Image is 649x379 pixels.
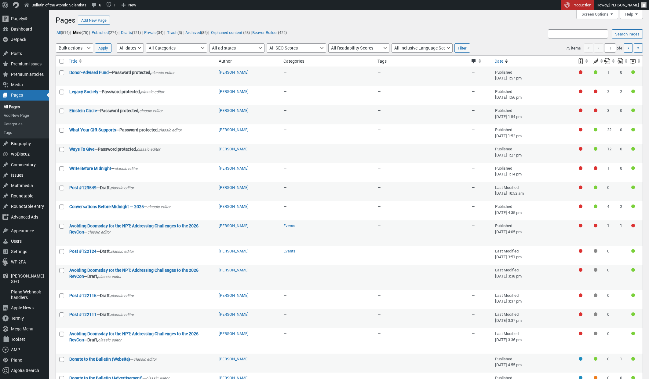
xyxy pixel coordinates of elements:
[612,29,643,39] input: Search Pages
[492,328,574,353] td: Last Modified [DATE] 3:36 pm
[604,354,617,373] td: 0
[72,29,89,36] a: Mine(75)
[139,108,163,113] span: classic editor
[219,204,249,209] a: [PERSON_NAME]
[472,89,475,94] span: —
[377,223,381,228] span: —
[579,293,582,297] div: Focus keyphrase not set
[631,90,635,93] div: Good
[617,67,630,86] td: 0
[120,29,142,36] a: Drafts(121)
[377,89,381,94] span: —
[157,30,163,35] span: (34)
[377,267,381,273] span: —
[471,59,477,65] span: Comments
[66,56,216,67] a: Title Sort ascending.
[492,182,574,201] td: Last Modified [DATE] 10:52 am
[469,56,492,67] a: Comments Sort ascending.
[69,204,144,209] a: “Conversations Before Midnight — 2025” (Edit)
[617,144,630,163] td: 0
[472,248,475,254] span: —
[69,69,213,76] strong: —
[617,220,630,245] td: 1
[87,273,98,279] span: Draft,
[579,70,582,74] div: Focus keyphrase not set
[579,312,582,316] div: Focus keyphrase not set
[377,165,381,171] span: —
[631,186,635,189] div: Good
[594,249,597,253] div: Not available
[492,144,574,163] td: Published [DATE] 1:27 pm
[594,357,597,361] div: Good
[492,354,574,373] td: Published [DATE] 4:55 pm
[594,166,597,170] div: Needs improvement
[56,28,71,36] li: |
[283,204,287,209] span: —
[579,90,582,93] div: Focus keyphrase not set
[492,246,574,265] td: Last Modified [DATE] 3:51 pm
[454,43,470,53] input: Filter
[201,30,208,35] span: (85)
[617,86,630,105] td: 2
[377,185,381,190] span: —
[594,332,597,335] div: Not available
[631,224,635,227] div: Needs improvement
[95,43,111,53] input: Apply
[69,185,213,191] strong: —
[280,56,374,67] th: Categories
[69,248,213,255] strong: —
[69,204,213,210] strong: —
[579,109,582,112] div: Focus keyphrase not set
[492,201,574,220] td: Published [DATE] 4:35 pm
[472,223,475,228] span: —
[492,309,574,328] td: Last Modified [DATE] 3:37 pm
[219,293,249,298] a: [PERSON_NAME]
[216,56,280,67] th: Author
[604,163,617,182] td: 1
[159,127,182,133] span: classic editor
[617,105,630,124] td: 0
[87,337,98,343] span: Draft,
[628,44,629,51] span: ›
[147,204,171,209] span: classic editor
[69,185,97,190] a: “Post #123549” (Edit)
[631,109,635,112] div: Good
[91,28,119,36] li: |
[637,44,640,51] span: »
[69,267,199,279] a: “Avoiding Doomsday for the NPT: Addressing Challenges to the 2026 RevCon” (Edit)
[69,89,213,95] strong: —
[283,89,287,94] span: —
[69,223,199,235] a: “Avoiding Doomsday for the NPT: Addressing Challenges to the 2026 RevCon” (Edit)
[72,28,90,36] li: |
[609,2,639,8] span: [PERSON_NAME]
[377,127,381,132] span: —
[69,267,213,279] strong: —
[219,69,249,75] a: [PERSON_NAME]
[472,331,475,336] span: —
[219,356,249,362] a: [PERSON_NAME]
[631,268,635,272] div: Good
[69,223,213,235] strong: —
[604,86,617,105] td: 2
[472,108,475,113] span: —
[631,70,635,74] div: Good
[377,108,381,113] span: —
[283,165,287,171] span: —
[377,293,381,298] span: —
[604,67,617,86] td: 1
[617,56,628,67] a: Received internal links
[377,69,381,75] span: —
[112,69,151,75] span: Password protected,
[579,186,582,189] div: Focus keyphrase not set
[91,29,118,36] a: Published(274)
[283,331,287,336] span: —
[219,248,249,254] a: [PERSON_NAME]
[219,331,249,336] a: [PERSON_NAME]
[492,265,574,290] td: Last Modified [DATE] 3:38 pm
[617,201,630,220] td: 2
[579,166,582,170] div: Focus keyphrase not set
[69,89,98,94] a: “Legacy Society” (Edit)
[594,147,597,151] div: Good
[631,357,635,361] div: Good
[184,28,209,36] li: |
